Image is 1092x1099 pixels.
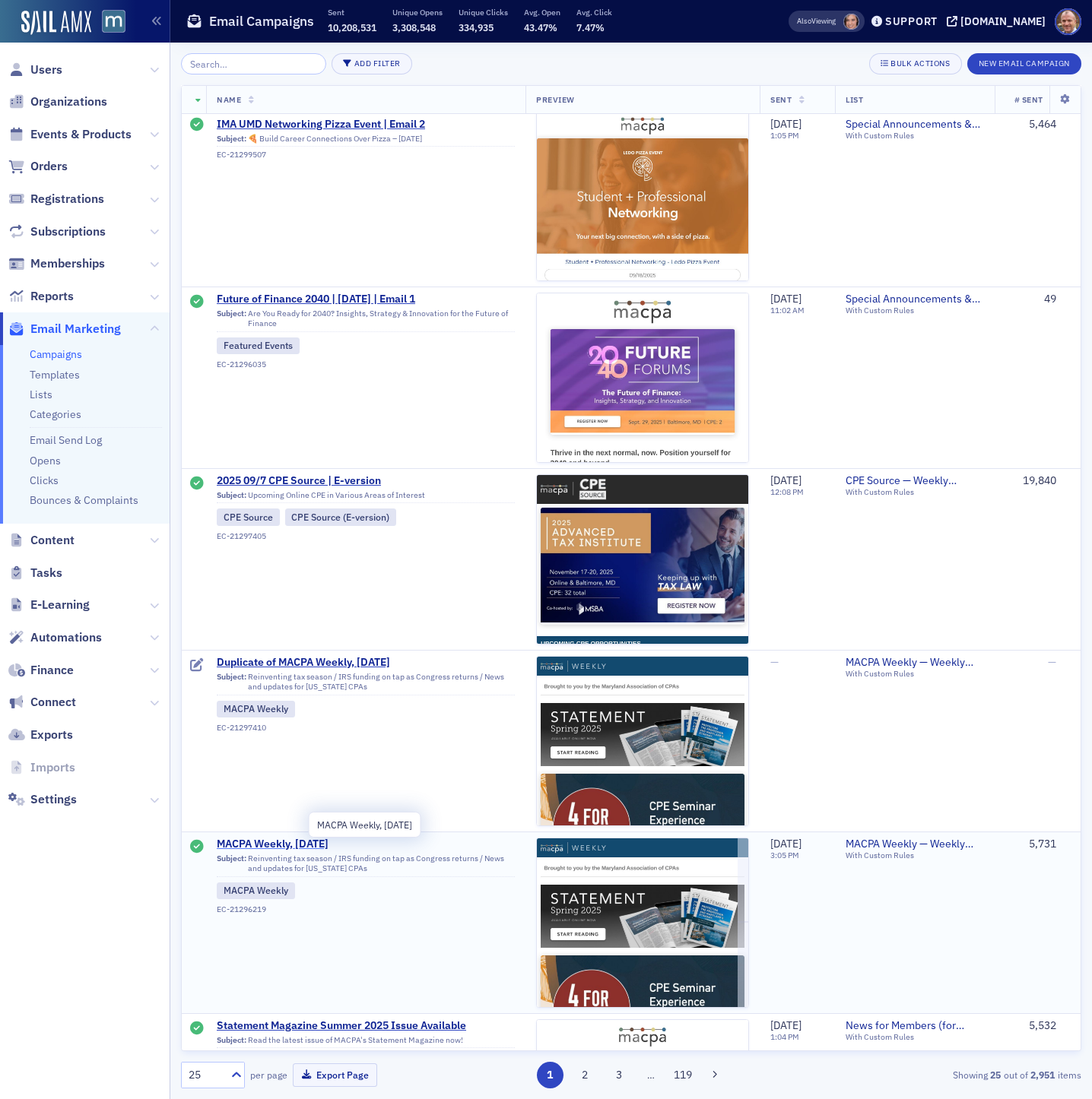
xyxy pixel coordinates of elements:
div: Also [797,16,811,26]
a: Bounces & Complaints [30,493,138,507]
span: Imports [30,759,75,776]
button: 119 [670,1062,697,1088]
button: [DOMAIN_NAME] [947,16,1051,27]
span: [DATE] [770,1018,802,1032]
div: With Custom Rules [846,306,984,315]
a: Templates [30,368,80,382]
a: Future of Finance 2040 | [DATE] | Email 1 [217,293,515,306]
span: MACPA Weekly — Weekly Newsletter (for members only) [846,656,984,670]
span: E-Learning [30,597,90,613]
div: Are You Ready for 2040? Insights, Strategy & Innovation for the Future of Finance [217,309,515,332]
span: Connect [30,694,76,711]
div: Draft [190,658,204,673]
span: Name [217,94,241,105]
span: Orders [30,158,68,175]
span: Subscriptions [30,223,106,240]
span: 43.47% [524,21,557,33]
a: Organizations [8,93,107,110]
div: 5,532 [1005,1019,1056,1033]
button: Export Page [293,1063,377,1087]
div: MACPA Weekly [217,882,295,899]
button: 2 [571,1062,598,1088]
span: Subject: [217,309,246,328]
div: 25 [189,1067,222,1083]
a: SailAMX [21,11,91,35]
time: 11:02 AM [770,305,805,315]
span: Users [30,62,62,78]
a: Reports [8,288,74,305]
span: Subject: [217,854,246,873]
time: 1:05 PM [770,131,799,141]
div: 49 [1005,293,1056,306]
span: List [846,94,863,105]
span: [DATE] [770,837,802,850]
div: EC-21297410 [217,723,515,733]
div: EC-21297405 [217,531,515,541]
a: Opens [30,454,61,467]
p: Avg. Open [524,7,560,17]
span: — [1048,655,1056,669]
a: Finance [8,662,74,679]
a: Email Send Log [30,433,102,447]
span: Settings [30,791,77,808]
span: Subject: [217,1035,246,1045]
span: 7.47% [576,21,605,33]
div: Read the latest issue of MACPA's Statement Magazine now! [217,1035,515,1049]
a: Connect [8,694,76,711]
strong: 2,951 [1028,1068,1058,1082]
a: Statement Magazine Summer 2025 Issue Available [217,1019,515,1033]
a: New Email Campaign [967,55,1081,69]
span: Profile [1055,8,1081,35]
span: Organizations [30,93,107,110]
p: Sent [328,7,376,17]
div: MACPA Weekly [217,701,295,717]
span: Subject: [217,134,246,144]
button: 3 [606,1062,633,1088]
a: Users [8,62,62,78]
p: Avg. Click [576,7,612,17]
span: MACPA Weekly, [DATE] [217,838,515,851]
a: E-Learning [8,597,90,613]
a: 2025 09/7 CPE Source | E-version [217,474,515,488]
div: Reinventing tax season / IRS funding on tap as Congress returns / News and updates for [US_STATE]... [217,672,515,695]
p: Unique Clicks [459,7,508,17]
img: email-preview-3054.jpeg [537,293,748,957]
span: … [640,1068,662,1082]
div: 19,840 [1005,474,1056,488]
a: Orders [8,158,68,175]
div: Sent [190,1021,204,1037]
a: Campaigns [30,347,82,361]
div: With Custom Rules [846,850,984,860]
div: 🍕 Build Career Connections Over Pizza – [DATE] [217,134,515,147]
a: CPE Source — Weekly Upcoming CPE Course List [846,474,984,488]
div: Sent [190,840,204,855]
span: Katie Foo [843,14,859,30]
div: MACPA Weekly, [DATE] [309,812,421,838]
a: Tasks [8,565,62,581]
div: Support [885,14,938,28]
a: Clicks [30,473,59,487]
div: Featured Events [217,337,300,354]
button: New Email Campaign [967,53,1081,74]
div: CPE Source (E-version) [285,508,397,525]
a: Events & Products [8,126,132,143]
span: Events & Products [30,126,132,143]
a: View Homepage [91,10,125,36]
span: 3,308,548 [392,21,436,33]
span: [DATE] [770,292,802,306]
a: News for Members (for members only) [846,1019,984,1033]
a: Special Announcements & Special Event Invitations [846,118,984,131]
span: Duplicate of MACPA Weekly, [DATE] [217,656,515,670]
a: Registrations [8,191,104,207]
img: SailAMX [102,10,125,33]
a: Categories [30,407,81,421]
a: IMA UMD Networking Pizza Event | Email 2 [217,118,515,131]
span: MACPA Weekly — Weekly Newsletter (for members only) [846,838,984,851]
div: With Custom Rules [846,1032,984,1042]
span: 10,208,531 [328,21,376,33]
